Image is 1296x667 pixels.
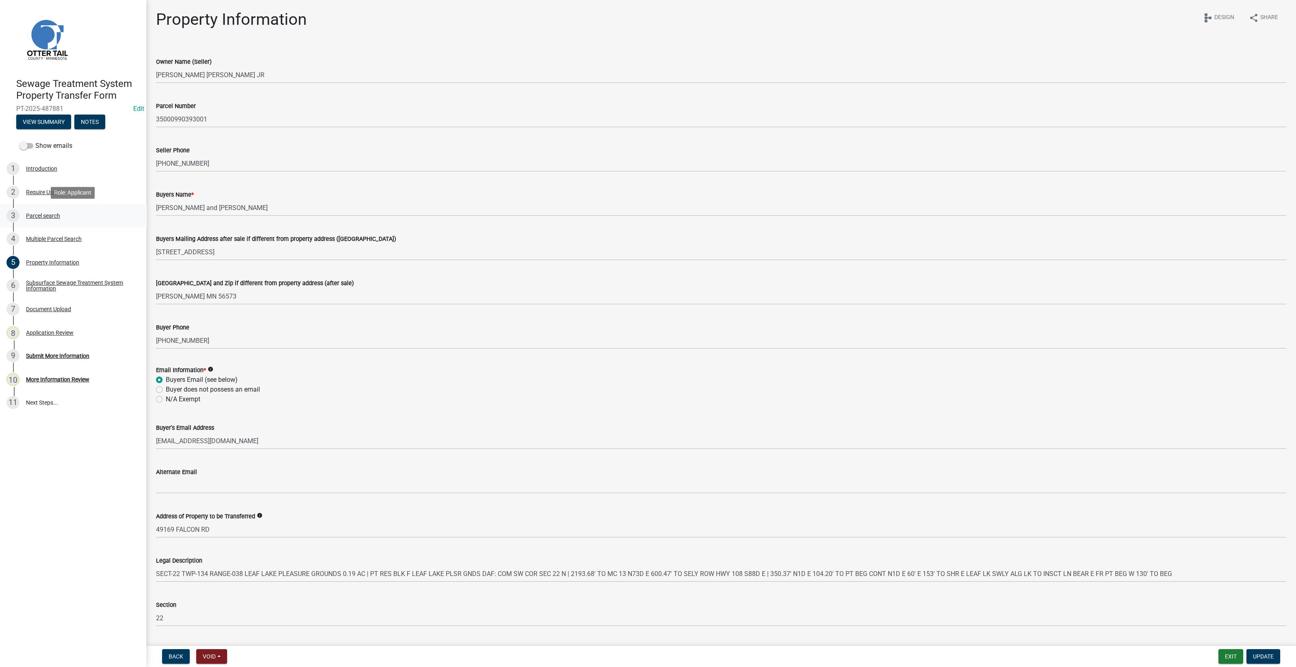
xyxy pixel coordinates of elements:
[16,115,71,129] button: View Summary
[162,649,190,664] button: Back
[156,236,396,242] label: Buyers Mailing Address after sale if different from property address ([GEOGRAPHIC_DATA])
[7,162,20,175] div: 1
[26,236,82,242] div: Multiple Parcel Search
[16,105,130,113] span: PT-2025-487881
[1203,13,1213,23] i: schema
[156,104,196,109] label: Parcel Number
[7,349,20,362] div: 9
[26,377,89,382] div: More Information Review
[1249,13,1259,23] i: share
[156,325,189,331] label: Buyer Phone
[7,256,20,269] div: 5
[257,513,262,518] i: info
[156,368,206,373] label: Email Information
[156,558,202,564] label: Legal Description
[20,141,72,151] label: Show emails
[7,186,20,199] div: 2
[156,514,255,520] label: Address of Property to be Transferred
[1260,13,1278,23] span: Share
[26,213,60,219] div: Parcel search
[156,59,212,65] label: Owner Name (Seller)
[166,394,200,404] label: N/A Exempt
[16,78,140,102] h4: Sewage Treatment System Property Transfer Form
[26,166,57,171] div: Introduction
[166,375,238,385] label: Buyers Email (see below)
[156,281,354,286] label: [GEOGRAPHIC_DATA] and Zip if different from property address (after sale)
[166,385,260,394] label: Buyer does not possess an email
[1246,649,1280,664] button: Update
[156,470,197,475] label: Alternate Email
[1218,649,1243,664] button: Exit
[1253,653,1274,660] span: Update
[51,187,95,199] div: Role: Applicant
[16,9,77,69] img: Otter Tail County, Minnesota
[203,653,216,660] span: Void
[1196,10,1241,26] button: schemaDesign
[169,653,183,660] span: Back
[74,115,105,129] button: Notes
[156,602,176,608] label: Section
[156,10,307,29] h1: Property Information
[74,119,105,126] wm-modal-confirm: Notes
[196,649,227,664] button: Void
[26,260,79,265] div: Property Information
[7,396,20,409] div: 11
[26,306,71,312] div: Document Upload
[156,148,190,154] label: Seller Phone
[133,105,144,113] wm-modal-confirm: Edit Application Number
[7,232,20,245] div: 4
[7,279,20,292] div: 6
[7,303,20,316] div: 7
[156,192,194,198] label: Buyers Name
[7,373,20,386] div: 10
[7,209,20,222] div: 3
[208,366,213,372] i: info
[1242,10,1285,26] button: shareShare
[7,326,20,339] div: 8
[16,119,71,126] wm-modal-confirm: Summary
[156,425,214,431] label: Buyer's Email Address
[1214,13,1234,23] span: Design
[133,105,144,113] a: Edit
[26,353,89,359] div: Submit More Information
[26,330,74,336] div: Application Review
[26,189,58,195] div: Require User
[26,280,133,291] div: Subsurface Sewage Treatment System Information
